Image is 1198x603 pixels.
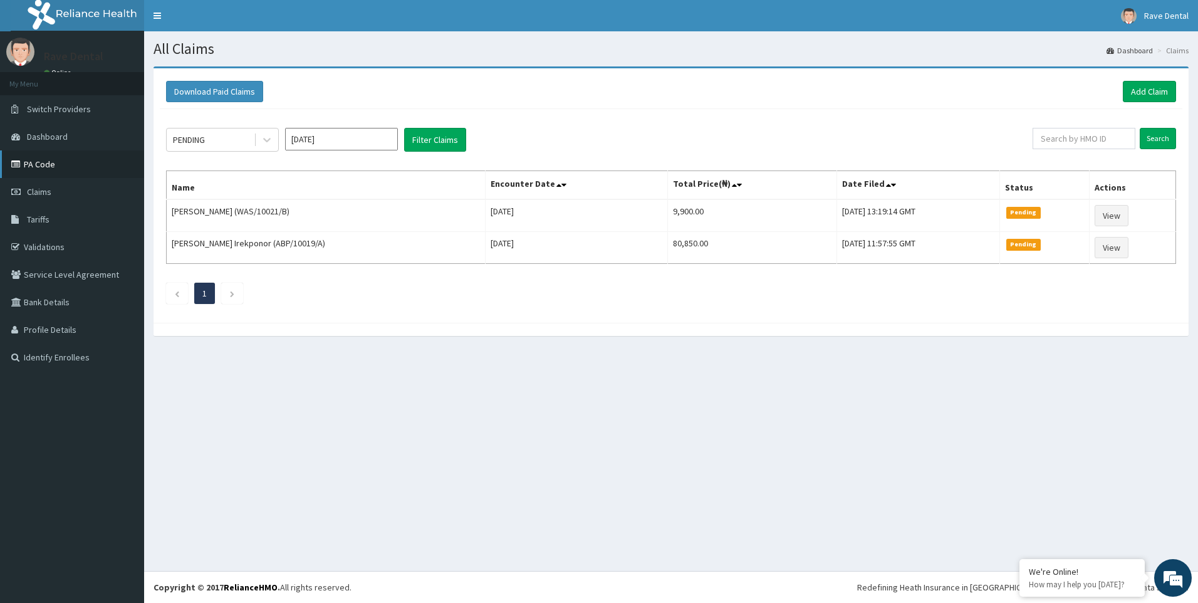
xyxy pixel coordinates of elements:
h1: All Claims [154,41,1189,57]
a: Dashboard [1107,45,1153,56]
td: 80,850.00 [668,232,837,264]
p: Rave Dental [44,51,103,62]
img: User Image [6,38,34,66]
a: View [1095,237,1128,258]
img: User Image [1121,8,1137,24]
a: Page 1 is your current page [202,288,207,299]
th: Status [1000,171,1090,200]
td: 9,900.00 [668,199,837,232]
td: [PERSON_NAME] Irekponor (ABP/10019/A) [167,232,486,264]
input: Select Month and Year [285,128,398,150]
input: Search [1140,128,1176,149]
td: [PERSON_NAME] (WAS/10021/B) [167,199,486,232]
span: Rave Dental [1144,10,1189,21]
strong: Copyright © 2017 . [154,582,280,593]
a: Online [44,68,74,77]
th: Name [167,171,486,200]
span: Dashboard [27,131,68,142]
img: d_794563401_company_1708531726252_794563401 [23,63,51,94]
textarea: Type your message and hit 'Enter' [6,342,239,386]
div: PENDING [173,134,205,146]
span: Tariffs [27,214,49,225]
span: Switch Providers [27,103,91,115]
button: Filter Claims [404,128,466,152]
span: Pending [1006,239,1041,250]
footer: All rights reserved. [144,571,1198,603]
td: [DATE] [485,232,667,264]
span: Claims [27,186,51,197]
a: RelianceHMO [224,582,278,593]
div: Chat with us now [65,70,211,87]
input: Search by HMO ID [1033,128,1135,149]
span: Pending [1006,207,1041,218]
div: Minimize live chat window [206,6,236,36]
th: Actions [1090,171,1176,200]
button: Download Paid Claims [166,81,263,102]
td: [DATE] [485,199,667,232]
a: Previous page [174,288,180,299]
td: [DATE] 11:57:55 GMT [836,232,999,264]
a: Add Claim [1123,81,1176,102]
th: Total Price(₦) [668,171,837,200]
th: Date Filed [836,171,999,200]
li: Claims [1154,45,1189,56]
p: How may I help you today? [1029,579,1135,590]
td: [DATE] 13:19:14 GMT [836,199,999,232]
a: View [1095,205,1128,226]
div: We're Online! [1029,566,1135,577]
div: Redefining Heath Insurance in [GEOGRAPHIC_DATA] using Telemedicine and Data Science! [857,581,1189,594]
th: Encounter Date [485,171,667,200]
a: Next page [229,288,235,299]
span: We're online! [73,158,173,285]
